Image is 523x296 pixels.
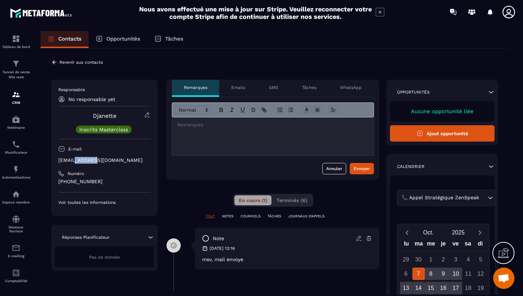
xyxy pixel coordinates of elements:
[400,282,412,294] div: 13
[12,165,20,174] img: automations
[231,85,245,90] p: Emails
[437,268,450,280] div: 9
[2,175,30,179] p: Automatisations
[390,125,495,142] button: Ajout opportunité
[41,31,89,48] a: Contacts
[202,257,372,262] p: msv, mail envoye
[413,239,425,251] div: ma
[68,146,82,152] p: E-mail
[222,214,233,219] p: NOTES
[400,253,412,266] div: 29
[412,253,425,266] div: 30
[412,282,425,294] div: 14
[475,268,487,280] div: 12
[12,90,20,99] img: formation
[2,254,30,258] p: E-mailing
[425,253,437,266] div: 1
[450,282,462,294] div: 17
[12,215,20,223] img: social-network
[397,164,424,169] p: Calendrier
[58,178,150,185] p: [PHONE_NUMBER]
[2,70,30,80] p: Tunnel de vente Site web
[322,163,346,174] button: Annuler
[474,239,486,251] div: di
[2,263,30,288] a: accountantaccountantComptabilité
[340,85,362,90] p: WhatsApp
[425,268,437,280] div: 8
[2,225,30,233] p: Réseaux Sociaux
[2,150,30,154] p: Planificateur
[2,210,30,238] a: social-networksocial-networkRéseaux Sociaux
[437,282,450,294] div: 16
[2,29,30,54] a: formationformationTableau de bord
[2,160,30,185] a: automationsautomationsAutomatisations
[493,268,514,289] div: Ouvrir le chat
[210,245,235,251] p: [DATE] 13:16
[400,239,413,251] div: lu
[206,214,215,219] p: TOUT
[12,59,20,68] img: formation
[268,214,281,219] p: TÂCHES
[2,135,30,160] a: schedulerschedulerPlanificateur
[354,165,370,172] div: Envoyer
[68,171,84,176] p: Numéro
[2,279,30,283] p: Comptabilité
[2,185,30,210] a: automationsautomationsEspace membre
[450,268,462,280] div: 10
[481,194,486,202] input: Search for option
[12,244,20,252] img: email
[449,239,462,251] div: ve
[443,226,473,239] button: Open years overlay
[462,268,475,280] div: 11
[213,235,224,242] p: note
[241,214,260,219] p: COURRIELS
[2,101,30,105] p: CRM
[350,163,374,174] button: Envoyer
[475,282,487,294] div: 19
[2,110,30,135] a: automationsautomationsWebinaire
[58,36,81,42] p: Contacts
[89,31,147,48] a: Opportunités
[58,87,150,92] p: Responsable
[462,253,475,266] div: 4
[269,85,278,90] p: SMS
[397,108,487,115] p: Aucune opportunité liée
[412,268,425,280] div: 7
[184,85,207,90] p: Remarques
[62,234,110,240] p: Réponses Planificateur
[302,85,316,90] p: Tâches
[59,60,103,65] p: Revenir aux contacts
[2,45,30,49] p: Tableau de bord
[400,268,412,280] div: 6
[400,194,481,202] span: 📞 Appel Stratégique ZenSpeak
[58,157,150,164] p: [EMAIL_ADDRESS][DOMAIN_NAME]
[437,253,450,266] div: 2
[68,96,115,102] p: No responsable yet
[397,89,430,95] p: Opportunités
[473,228,486,237] button: Next month
[12,190,20,199] img: automations
[139,5,372,20] h2: Nous avons effectué une mise à jour sur Stripe. Veuillez reconnecter votre compte Stripe afin de ...
[437,239,450,251] div: je
[272,195,312,205] button: Terminés (6)
[2,200,30,204] p: Espace membre
[425,239,437,251] div: me
[288,214,324,219] p: JOURNAUX D'APPELS
[10,6,74,20] img: logo
[12,140,20,149] img: scheduler
[397,190,496,206] div: Search for option
[12,115,20,124] img: automations
[400,228,413,237] button: Previous month
[234,195,271,205] button: En cours (1)
[2,238,30,263] a: emailemailE-mailing
[147,31,190,48] a: Tâches
[165,36,183,42] p: Tâches
[12,35,20,43] img: formation
[276,197,307,203] span: Terminés (6)
[450,253,462,266] div: 3
[2,54,30,85] a: formationformationTunnel de vente Site web
[93,112,116,119] a: Djanette
[106,36,140,42] p: Opportunités
[425,282,437,294] div: 15
[79,127,128,132] p: Inscrits Masterclass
